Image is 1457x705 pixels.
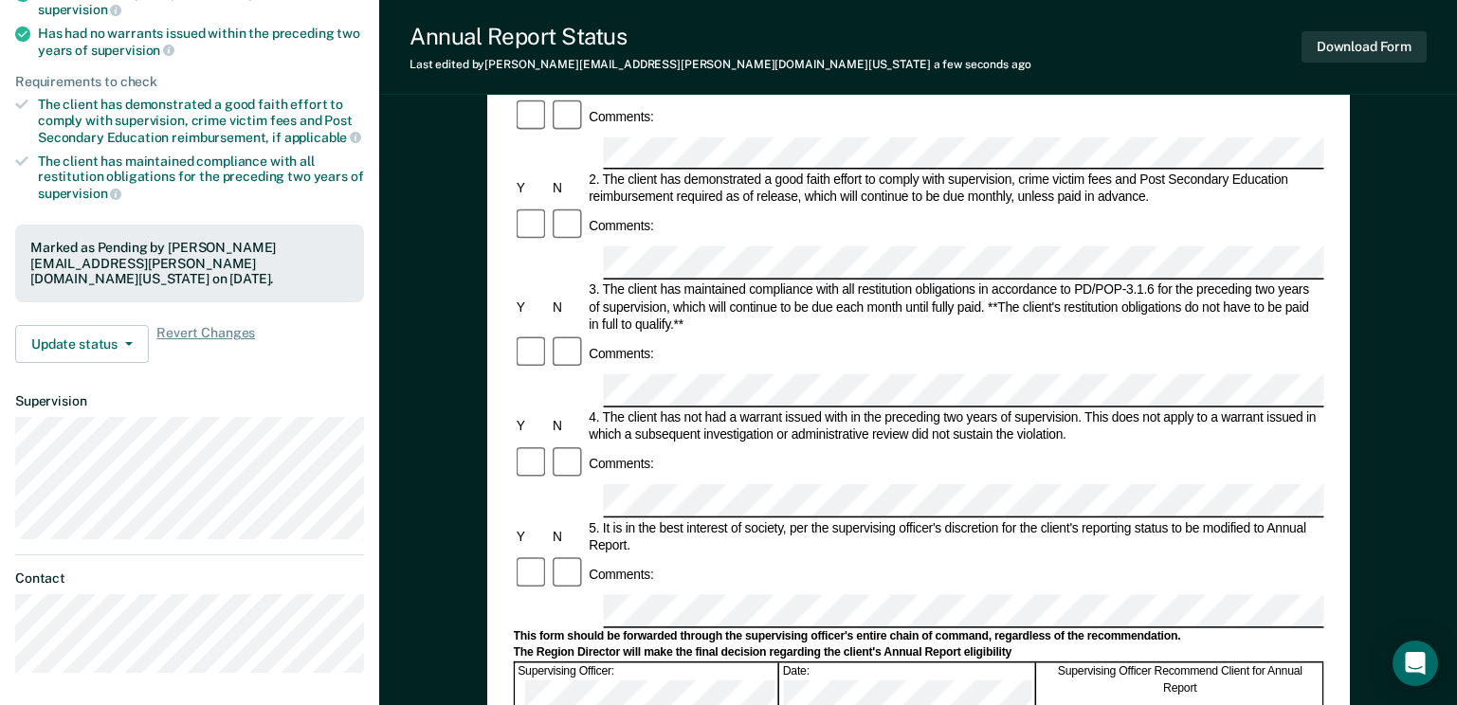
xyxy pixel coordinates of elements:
div: Comments: [586,566,656,583]
div: The Region Director will make the final decision regarding the client's Annual Report eligibility [513,645,1323,660]
div: The client has maintained compliance with all restitution obligations for the preceding two years of [38,154,364,202]
div: N [550,180,586,197]
div: 4. The client has not had a warrant issued with in the preceding two years of supervision. This d... [586,409,1323,444]
div: Annual Report Status [410,23,1031,50]
span: a few seconds ago [934,58,1031,71]
span: supervision [38,186,121,201]
dt: Supervision [15,393,364,409]
div: 5. It is in the best interest of society, per the supervising officer's discretion for the client... [586,519,1323,554]
dt: Contact [15,570,364,587]
div: This form should be forwarded through the supervising officer's entire chain of command, regardle... [513,629,1323,644]
button: Download Form [1302,31,1427,63]
div: Marked as Pending by [PERSON_NAME][EMAIL_ADDRESS][PERSON_NAME][DOMAIN_NAME][US_STATE] on [DATE]. [30,240,349,287]
div: 2. The client has demonstrated a good faith effort to comply with supervision, crime victim fees ... [586,172,1323,207]
div: Comments: [586,345,656,362]
button: Update status [15,325,149,363]
div: N [550,528,586,545]
div: Requirements to check [15,74,364,90]
span: Revert Changes [156,325,255,363]
div: Y [513,528,549,545]
div: Open Intercom Messenger [1393,641,1438,686]
span: applicable [284,130,361,145]
div: 3. The client has maintained compliance with all restitution obligations in accordance to PD/POP-... [586,281,1323,334]
div: Comments: [586,218,656,235]
span: supervision [91,43,174,58]
div: Has had no warrants issued within the preceding two years of [38,26,364,58]
div: Comments: [586,108,656,125]
div: Last edited by [PERSON_NAME][EMAIL_ADDRESS][PERSON_NAME][DOMAIN_NAME][US_STATE] [410,58,1031,71]
div: N [550,418,586,435]
div: N [550,298,586,316]
div: Comments: [586,455,656,472]
span: supervision [38,2,121,17]
div: Y [513,298,549,316]
div: Y [513,180,549,197]
div: The client has demonstrated a good faith effort to comply with supervision, crime victim fees and... [38,97,364,145]
div: Y [513,418,549,435]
